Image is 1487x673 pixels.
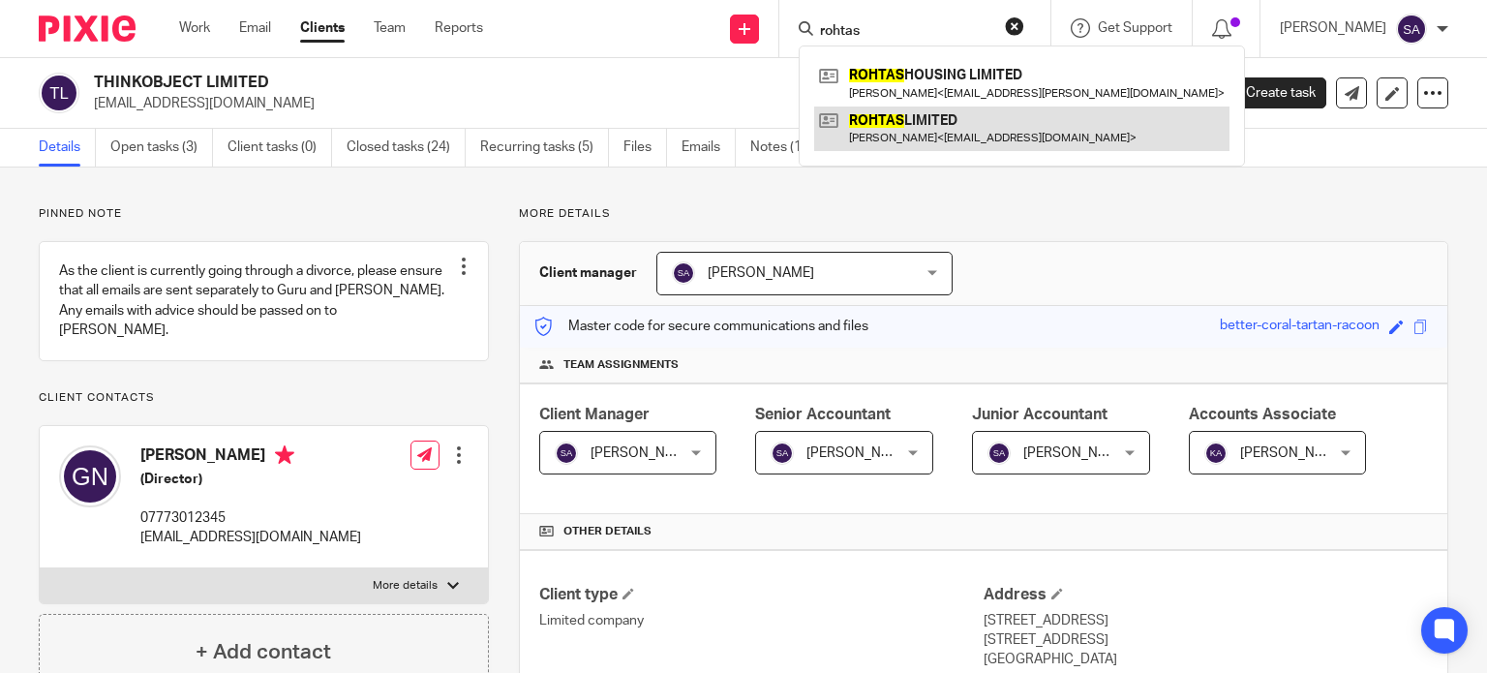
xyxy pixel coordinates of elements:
span: [PERSON_NAME] [1023,446,1130,460]
p: Master code for secure communications and files [534,317,868,336]
input: Search [818,23,992,41]
i: Primary [275,445,294,465]
p: [PERSON_NAME] [1280,18,1386,38]
img: svg%3E [39,73,79,113]
img: svg%3E [59,445,121,507]
img: svg%3E [1396,14,1427,45]
p: Pinned note [39,206,489,222]
span: Team assignments [563,357,679,373]
p: [STREET_ADDRESS] [984,630,1428,650]
p: More details [373,578,438,594]
span: Other details [563,524,652,539]
h4: Client type [539,585,984,605]
a: Reports [435,18,483,38]
span: Client Manager [539,407,650,422]
a: Clients [300,18,345,38]
span: [PERSON_NAME] [591,446,697,460]
h4: + Add contact [196,637,331,667]
p: [EMAIL_ADDRESS][DOMAIN_NAME] [140,528,361,547]
span: Junior Accountant [972,407,1108,422]
span: Accounts Associate [1189,407,1336,422]
span: Get Support [1098,21,1172,35]
img: svg%3E [987,442,1011,465]
button: Clear [1005,16,1024,36]
a: Team [374,18,406,38]
img: svg%3E [1204,442,1228,465]
a: Create task [1214,77,1326,108]
a: Open tasks (3) [110,129,213,167]
p: Client contacts [39,390,489,406]
a: Files [623,129,667,167]
p: 07773012345 [140,508,361,528]
img: svg%3E [771,442,794,465]
a: Client tasks (0) [228,129,332,167]
img: Pixie [39,15,136,42]
p: More details [519,206,1448,222]
div: better-coral-tartan-racoon [1220,316,1380,338]
a: Email [239,18,271,38]
span: Senior Accountant [755,407,891,422]
a: Closed tasks (24) [347,129,466,167]
a: Details [39,129,96,167]
img: svg%3E [555,442,578,465]
p: Limited company [539,611,984,630]
h2: THINKOBJECT LIMITED [94,73,967,93]
p: [GEOGRAPHIC_DATA] [984,650,1428,669]
a: Recurring tasks (5) [480,129,609,167]
p: [STREET_ADDRESS] [984,611,1428,630]
h5: (Director) [140,470,361,489]
span: [PERSON_NAME] [1240,446,1347,460]
span: [PERSON_NAME] [806,446,913,460]
a: Emails [682,129,736,167]
h4: [PERSON_NAME] [140,445,361,470]
p: [EMAIL_ADDRESS][DOMAIN_NAME] [94,94,1185,113]
a: Notes (1) [750,129,821,167]
img: svg%3E [672,261,695,285]
a: Work [179,18,210,38]
h4: Address [984,585,1428,605]
h3: Client manager [539,263,637,283]
span: [PERSON_NAME] [708,266,814,280]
